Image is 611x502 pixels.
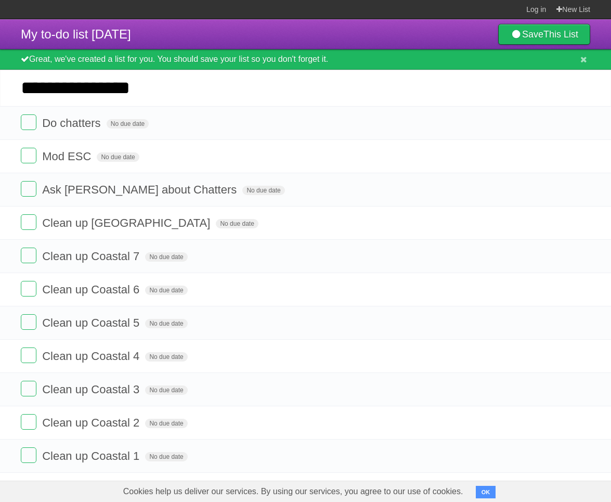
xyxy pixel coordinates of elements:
[97,152,139,162] span: No due date
[21,248,36,263] label: Done
[21,314,36,330] label: Done
[145,452,187,461] span: No due date
[42,250,142,263] span: Clean up Coastal 7
[42,150,94,163] span: Mod ESC
[216,219,258,228] span: No due date
[498,24,590,45] a: SaveThis List
[21,381,36,396] label: Done
[21,27,131,41] span: My to-do list [DATE]
[42,416,142,429] span: Clean up Coastal 2
[21,214,36,230] label: Done
[21,148,36,163] label: Done
[42,117,103,130] span: Do chatters
[145,286,187,295] span: No due date
[242,186,284,195] span: No due date
[42,350,142,363] span: Clean up Coastal 4
[21,447,36,463] label: Done
[145,385,187,395] span: No due date
[21,414,36,430] label: Done
[42,216,213,229] span: Clean up [GEOGRAPHIC_DATA]
[42,383,142,396] span: Clean up Coastal 3
[21,281,36,297] label: Done
[113,481,474,502] span: Cookies help us deliver our services. By using our services, you agree to our use of cookies.
[42,283,142,296] span: Clean up Coastal 6
[21,114,36,130] label: Done
[145,319,187,328] span: No due date
[21,347,36,363] label: Done
[145,252,187,262] span: No due date
[107,119,149,128] span: No due date
[42,183,239,196] span: Ask [PERSON_NAME] about Chatters
[145,352,187,362] span: No due date
[42,449,142,462] span: Clean up Coastal 1
[42,316,142,329] span: Clean up Coastal 5
[145,419,187,428] span: No due date
[21,181,36,197] label: Done
[543,29,578,40] b: This List
[476,486,496,498] button: OK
